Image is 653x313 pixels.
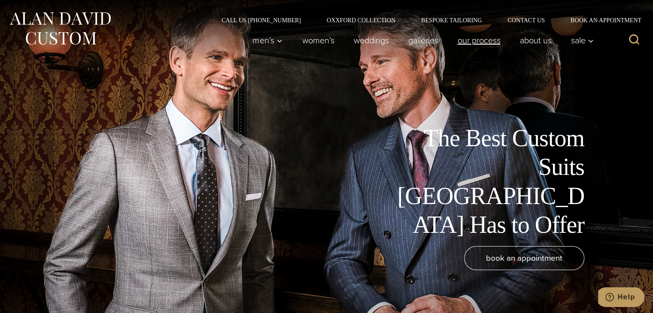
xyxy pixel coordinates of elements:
a: weddings [344,32,398,49]
a: Our Process [448,32,510,49]
a: Call Us [PHONE_NUMBER] [209,17,314,23]
a: Bespoke Tailoring [408,17,495,23]
a: book an appointment [464,246,584,270]
a: Galleries [398,32,448,49]
a: Contact Us [495,17,558,23]
a: About Us [510,32,561,49]
h1: The Best Custom Suits [GEOGRAPHIC_DATA] Has to Offer [391,124,584,239]
a: Book an Appointment [558,17,644,23]
nav: Secondary Navigation [209,17,644,23]
img: Alan David Custom [9,9,112,48]
button: Sale sub menu toggle [561,32,598,49]
a: Oxxford Collection [314,17,408,23]
iframe: Opens a widget where you can chat to one of our agents [598,287,644,309]
button: View Search Form [624,30,644,51]
button: Child menu of Men’s [243,32,292,49]
a: Women’s [292,32,344,49]
nav: Primary Navigation [243,32,598,49]
span: book an appointment [486,252,562,264]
